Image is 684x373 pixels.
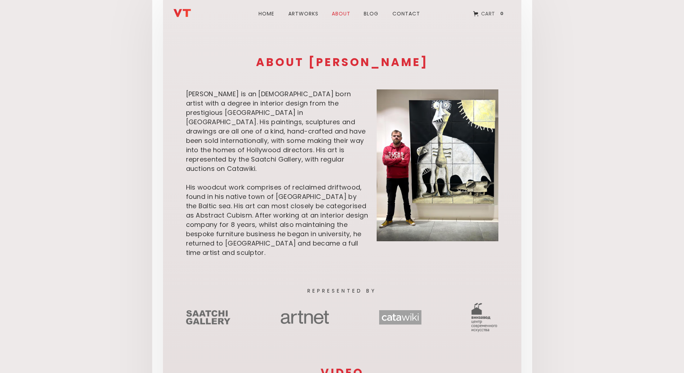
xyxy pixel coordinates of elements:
[186,89,368,257] div: [PERSON_NAME] is an [DEMOGRAPHIC_DATA] born artist with a degree in interior design from the pres...
[307,288,377,294] div: Represented by
[471,301,498,334] img: Logo of a gallery Vin Zavod
[388,1,424,27] a: Contact
[377,89,498,241] img: Vladimir Titov Tit at his personal exhibition
[186,57,498,68] h1: about [PERSON_NAME]
[481,9,495,18] div: Cart
[284,1,323,27] a: ARTWORks
[379,310,422,325] img: Logo of an online auction Catawiki
[328,1,354,27] a: about
[254,1,279,27] a: Home
[498,10,506,17] div: 0
[468,6,511,22] a: Open empty cart
[173,9,191,17] img: Vladimir Titov
[186,310,231,325] img: Logo of an online auction Saatchi gallery
[173,3,217,17] a: home
[359,1,383,27] a: blog
[280,309,330,325] img: Logo of an online auction Artnet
